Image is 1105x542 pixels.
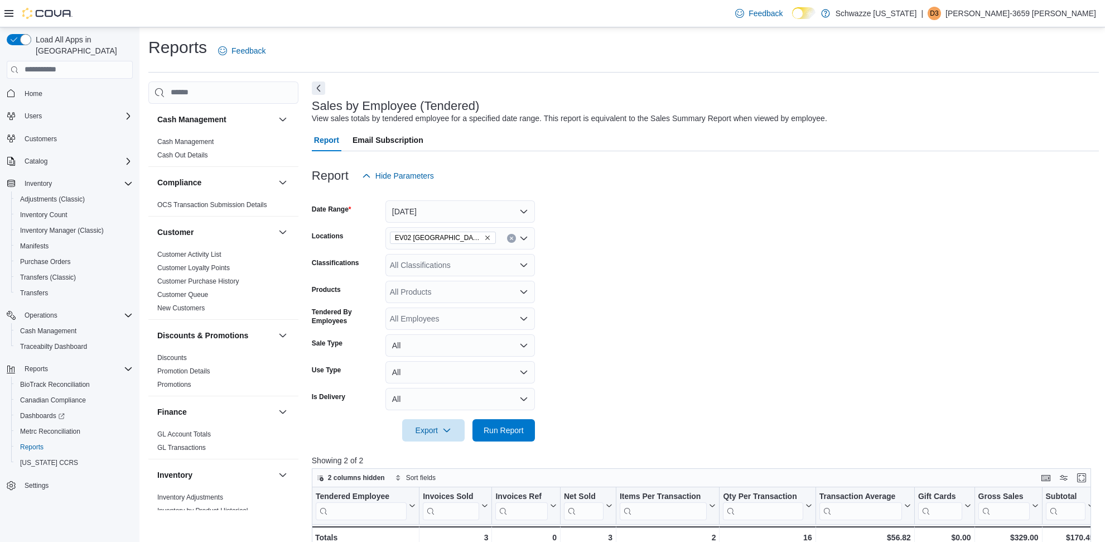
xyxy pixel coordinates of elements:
span: Washington CCRS [16,456,133,469]
button: Catalog [2,154,137,169]
h3: Customer [157,227,194,238]
a: Traceabilty Dashboard [16,340,91,353]
a: Inventory Adjustments [157,493,223,501]
a: Settings [20,479,53,492]
button: Inventory Count [11,207,137,223]
a: Canadian Compliance [16,394,90,407]
label: Sale Type [312,339,342,348]
span: Home [25,89,42,98]
div: Gift Card Sales [918,491,962,520]
span: Traceabilty Dashboard [16,340,133,353]
span: Cash Management [157,137,214,146]
span: Promotions [157,380,191,389]
button: Settings [2,477,137,493]
button: Inventory [2,176,137,191]
span: Catalog [25,157,47,166]
span: Customer Loyalty Points [157,263,230,272]
button: Users [2,108,137,124]
span: Traceabilty Dashboard [20,342,87,351]
span: GL Transactions [157,443,206,452]
span: Inventory [25,179,52,188]
a: Customer Purchase History [157,277,239,285]
span: Canadian Compliance [16,394,133,407]
input: Dark Mode [792,7,816,19]
button: Subtotal [1045,491,1094,520]
label: Date Range [312,205,351,214]
a: Promotions [157,381,191,388]
span: Run Report [484,425,524,436]
span: Manifests [16,239,133,253]
a: GL Transactions [157,444,206,452]
button: Net Sold [564,491,612,520]
div: Gift Cards [918,491,962,502]
span: Metrc Reconciliation [16,425,133,438]
button: Gross Sales [978,491,1038,520]
span: Adjustments (Classic) [20,195,85,204]
button: Compliance [157,177,274,188]
h3: Compliance [157,177,201,188]
a: Metrc Reconciliation [16,425,85,438]
button: Reports [20,362,52,376]
button: Purchase Orders [11,254,137,270]
button: Compliance [276,176,289,189]
button: Adjustments (Classic) [11,191,137,207]
a: Cash Management [16,324,81,338]
a: Customer Activity List [157,251,221,258]
span: Promotion Details [157,367,210,376]
button: Discounts & Promotions [276,329,289,342]
p: | [921,7,923,20]
button: Transfers (Classic) [11,270,137,285]
a: Transfers (Classic) [16,271,80,284]
button: All [385,361,535,383]
button: Customer [157,227,274,238]
button: Inventory [157,469,274,481]
a: New Customers [157,304,205,312]
button: Qty Per Transaction [723,491,812,520]
a: Inventory Count [16,208,72,222]
div: Items Per Transaction [620,491,707,520]
a: Dashboards [16,409,69,423]
button: Sort fields [390,471,440,485]
span: Feedback [749,8,783,19]
span: Report [314,129,339,151]
button: BioTrack Reconciliation [11,377,137,392]
p: Schwazze [US_STATE] [836,7,917,20]
div: Invoices Sold [423,491,479,520]
button: Finance [157,406,274,418]
span: Metrc Reconciliation [20,427,80,436]
button: Operations [20,309,62,322]
button: Home [2,85,137,102]
button: Keyboard shortcuts [1039,471,1053,485]
span: Manifests [20,242,49,251]
button: Manifests [11,238,137,254]
span: Home [20,87,133,100]
span: [US_STATE] CCRS [20,458,78,467]
a: Adjustments (Classic) [16,193,89,206]
button: Traceabilty Dashboard [11,339,137,354]
span: Load All Apps in [GEOGRAPHIC_DATA] [31,34,133,56]
button: Operations [2,308,137,323]
button: Invoices Sold [423,491,488,520]
a: Discounts [157,354,187,362]
span: Inventory Manager (Classic) [16,224,133,237]
span: Customers [20,132,133,146]
span: Reports [25,364,48,373]
span: BioTrack Reconciliation [20,380,90,389]
div: Subtotal [1045,491,1085,502]
h1: Reports [148,36,207,59]
button: Inventory [20,177,56,190]
div: Net Sold [564,491,604,520]
button: Customers [2,131,137,147]
button: Cash Management [11,323,137,339]
span: GL Account Totals [157,430,211,439]
a: Inventory Manager (Classic) [16,224,108,237]
label: Locations [312,232,344,241]
span: Feedback [231,45,266,56]
a: GL Account Totals [157,430,211,438]
div: Net Sold [564,491,604,502]
span: Transfers [20,289,48,298]
a: [US_STATE] CCRS [16,456,83,469]
button: 2 columns hidden [312,471,389,485]
button: Reports [2,361,137,377]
